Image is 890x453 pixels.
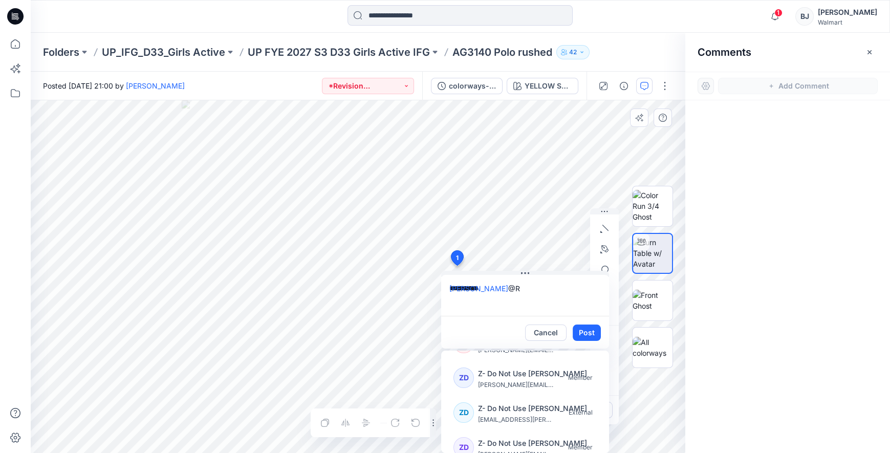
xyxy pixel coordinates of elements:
p: Z- Do Not Use Stephany Beltran [478,437,587,449]
span: Member [568,374,593,381]
p: AG3140 Polo rushed [452,45,552,59]
span: 1 [774,9,783,17]
div: Walmart [818,18,877,26]
div: ZD [453,368,474,388]
a: UP_IFG_D33_Girls Active [102,45,225,59]
img: All colorways [633,337,672,358]
p: mkasperek@adjmi.com [478,415,555,425]
button: Details [616,78,632,94]
p: Z- Do Not Use Jennifer Schultz [478,368,587,380]
div: YELLOW SUNDIAL [525,80,572,92]
div: colorways--Updated Fit [449,80,496,92]
a: UP FYE 2027 S3 D33 Girls Active IFG [248,45,430,59]
button: colorways--Updated Fit [431,78,503,94]
button: YELLOW SUNDIAL [507,78,578,94]
img: Front Ghost [633,290,672,311]
p: Z- Do Not Use Maria Kasperek [478,402,587,415]
span: Posted [DATE] 21:00 by [43,80,185,91]
h2: Comments [698,46,751,58]
div: BJ [795,7,814,26]
img: Turn Table w/ Avatar [633,237,672,269]
a: Folders [43,45,79,59]
span: External [569,408,593,416]
button: Post [573,325,601,341]
div: ZD [453,402,474,423]
span: 1 [456,253,459,263]
a: [PERSON_NAME] [126,81,185,90]
img: Color Run 3/4 Ghost [633,190,672,222]
button: 42 [556,45,590,59]
p: 42 [569,47,577,58]
button: Cancel [525,325,567,341]
button: Add Comment [718,78,878,94]
div: [PERSON_NAME] [818,6,877,18]
span: Member [568,443,593,451]
p: jennifer.gowen@wal-mart.com [478,380,555,390]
